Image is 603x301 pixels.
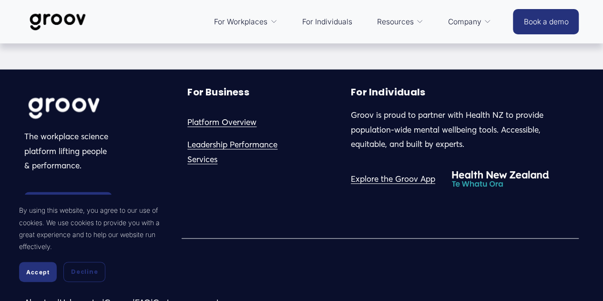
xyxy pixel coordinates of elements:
[187,85,249,99] strong: For Business
[377,15,413,29] span: Resources
[351,108,579,152] p: Groov is proud to partner with Health NZ to provide population-wide mental wellbeing tools. Acces...
[187,137,299,166] a: Leadership Performance Services
[443,10,496,33] a: folder dropdown
[71,268,98,276] span: Decline
[513,9,579,34] a: Book a demo
[372,10,428,33] a: folder dropdown
[187,115,256,130] a: Platform Overview
[24,6,92,38] img: Groov | Workplace Science Platform | Unlock Performance | Drive Results
[26,269,50,276] span: Accept
[209,10,282,33] a: folder dropdown
[351,172,435,187] a: Explore the Groov App
[297,10,357,33] a: For Individuals
[351,85,425,99] strong: For Individuals
[448,15,481,29] span: Company
[19,262,57,282] button: Accept
[214,15,267,29] span: For Workplaces
[24,129,112,173] p: The workplace science platform lifting people & performance.
[63,262,105,282] button: Decline
[24,192,112,227] a: Book a Consult
[19,204,172,252] p: By using this website, you agree to our use of cookies. We use cookies to provide you with a grea...
[10,195,181,291] section: Cookie banner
